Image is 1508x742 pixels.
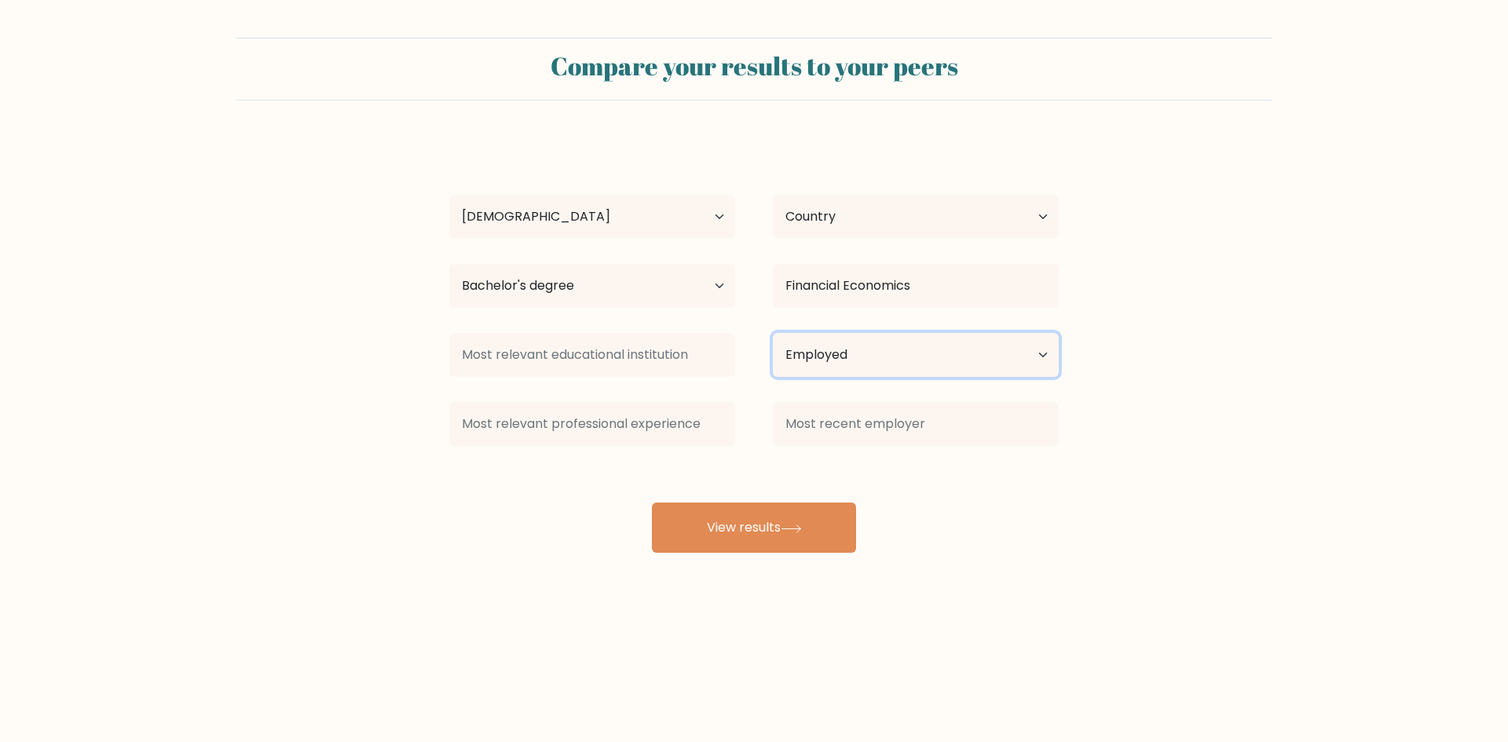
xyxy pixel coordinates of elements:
[245,51,1263,81] h2: Compare your results to your peers
[652,503,856,553] button: View results
[773,402,1059,446] input: Most recent employer
[773,264,1059,308] input: What did you study?
[449,402,735,446] input: Most relevant professional experience
[449,333,735,377] input: Most relevant educational institution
